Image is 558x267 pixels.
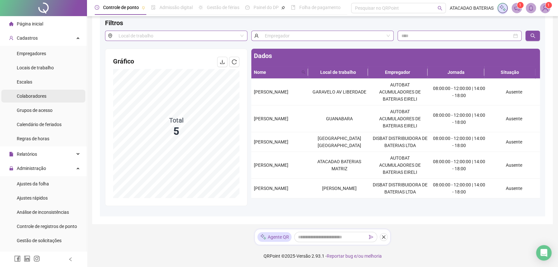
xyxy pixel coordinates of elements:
span: Controle de ponto [103,5,139,10]
th: Jornada [428,66,484,79]
span: [PERSON_NAME] [254,89,288,94]
span: facebook [14,255,21,262]
th: Empregador [368,66,428,79]
span: 1 [519,3,521,7]
span: [PERSON_NAME] [254,186,288,191]
span: download [220,59,225,64]
sup: 1 [517,2,524,8]
span: Administração [17,166,46,171]
td: Ausente [488,152,540,179]
span: Gestão de férias [207,5,239,10]
span: Painel do DP [254,5,279,10]
td: ATACADAO BATERIAS MATRIZ [309,152,370,179]
td: Ausente [488,79,540,105]
div: Open Intercom Messenger [536,245,552,261]
img: 76675 [540,3,550,13]
td: DISBAT DISTRIBUIDORA DE BATERIAS LTDA [370,132,430,152]
span: pushpin [281,6,285,10]
span: Gestão de solicitações [17,238,62,243]
span: home [9,22,14,26]
img: sparkle-icon.fc2bf0ac1784a2077858766a79e2daf3.svg [260,233,266,240]
span: Página inicial [17,21,43,26]
th: Situação [484,66,535,79]
span: Calendário de feriados [17,122,62,127]
div: Agente QR [257,232,292,242]
td: [GEOGRAPHIC_DATA] [GEOGRAPHIC_DATA] [309,132,370,152]
span: close [381,235,386,239]
span: Análise de inconsistências [17,210,69,215]
span: notification [514,5,520,11]
span: 1 [547,3,550,7]
th: Local de trabalho [308,66,368,79]
span: dashboard [245,5,250,10]
td: AUTOBAT ACUMULADORES DE BATERIAS EIRELI [370,152,430,179]
span: search [302,70,305,74]
span: lock [9,166,14,171]
span: search [530,33,535,38]
span: Regras de horas [17,136,49,141]
td: 08:00:00 - 12:00:00 | 14:00 - 18:00 [430,152,488,179]
span: Grupos de acesso [17,108,53,113]
span: Versão [296,253,311,259]
span: left [68,257,73,262]
span: Filtros [105,19,123,27]
span: Gráfico [113,57,134,65]
span: Empregadores [17,51,46,56]
span: user [251,31,261,41]
span: instagram [34,255,40,262]
span: Cadastros [17,35,38,41]
span: [PERSON_NAME] [254,139,288,144]
span: reload [232,59,237,64]
span: pushpin [141,6,145,10]
td: GUANABARA [309,105,370,132]
span: Ajustes da folha [17,181,49,186]
span: file [9,152,14,156]
span: ATACADAO BATERIAS [450,5,494,12]
span: Nome [254,69,299,76]
td: AUTOBAT ACUMULADORES DE BATERIAS EIRELI [370,105,430,132]
span: Reportar bug e/ou melhoria [327,253,382,259]
span: Escalas [17,79,32,84]
td: 08:00:00 - 12:00:00 | 14:00 - 18:00 [430,132,488,152]
span: Controle de registros de ponto [17,224,77,229]
span: sun [198,5,203,10]
td: AUTOBAT ACUMULADORES DE BATERIAS EIRELI [370,79,430,105]
td: GARAVELO AV LIBERDADE [309,79,370,105]
td: 08:00:00 - 12:00:00 | 14:00 - 18:00 [430,79,488,105]
span: search [300,67,307,77]
span: Dados [254,52,272,60]
sup: Atualize o seu contato no menu Meus Dados [545,2,552,8]
span: [PERSON_NAME] [254,163,288,168]
img: sparkle-icon.fc2bf0ac1784a2077858766a79e2daf3.svg [499,5,506,12]
span: search [438,6,442,11]
span: bell [528,5,534,11]
span: [PERSON_NAME] [254,116,288,121]
span: clock-circle [95,5,99,10]
span: Folha de pagamento [299,5,341,10]
td: Ausente [488,132,540,152]
td: Ausente [488,179,540,198]
span: Relatórios [17,152,37,157]
td: 08:00:00 - 12:00:00 | 14:00 - 18:00 [430,105,488,132]
td: Ausente [488,105,540,132]
td: DISBAT DISTRIBUIDORA DE BATERIAS LTDA [370,179,430,198]
span: Colaboradores [17,94,46,99]
span: environment [105,31,115,41]
td: [PERSON_NAME] [309,179,370,198]
span: file-done [151,5,156,10]
span: book [291,5,295,10]
span: Admissão digital [159,5,193,10]
span: linkedin [24,255,30,262]
span: send [369,235,373,239]
span: user-add [9,36,14,40]
span: Ajustes rápidos [17,195,48,201]
td: 08:00:00 - 12:00:00 | 14:00 - 18:00 [430,179,488,198]
span: Locais de trabalho [17,65,54,70]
